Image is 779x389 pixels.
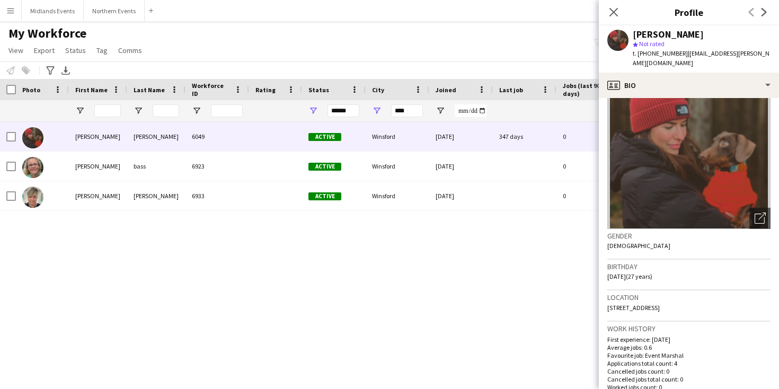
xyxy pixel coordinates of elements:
[69,181,127,210] div: [PERSON_NAME]
[44,64,57,77] app-action-btn: Advanced filters
[607,367,771,375] p: Cancelled jobs count: 0
[4,43,28,57] a: View
[499,86,523,94] span: Last job
[255,86,276,94] span: Rating
[308,133,341,141] span: Active
[127,181,185,210] div: [PERSON_NAME]
[327,104,359,117] input: Status Filter Input
[127,122,185,151] div: [PERSON_NAME]
[366,181,429,210] div: Winsford
[22,157,43,178] img: Estelle bass
[366,122,429,151] div: Winsford
[308,192,341,200] span: Active
[556,152,625,181] div: 0
[8,25,86,41] span: My Workforce
[429,181,493,210] div: [DATE]
[75,86,108,94] span: First Name
[607,351,771,359] p: Favourite job: Event Marshal
[633,49,769,67] span: | [EMAIL_ADDRESS][PERSON_NAME][DOMAIN_NAME]
[308,106,318,116] button: Open Filter Menu
[185,152,249,181] div: 6923
[607,343,771,351] p: Average jobs: 0.6
[22,187,43,208] img: Katie Freeman
[69,152,127,181] div: [PERSON_NAME]
[65,46,86,55] span: Status
[59,64,72,77] app-action-btn: Export XLSX
[134,106,143,116] button: Open Filter Menu
[211,104,243,117] input: Workforce ID Filter Input
[599,5,779,19] h3: Profile
[75,106,85,116] button: Open Filter Menu
[92,43,112,57] a: Tag
[749,208,771,229] div: Open photos pop-in
[22,127,43,148] img: Annie Shaw
[633,49,688,57] span: t. [PHONE_NUMBER]
[607,324,771,333] h3: Work history
[372,106,382,116] button: Open Filter Menu
[556,122,625,151] div: 0
[607,272,652,280] span: [DATE] (27 years)
[607,359,771,367] p: Applications total count: 4
[153,104,179,117] input: Last Name Filter Input
[607,262,771,271] h3: Birthday
[22,1,84,21] button: Midlands Events
[8,46,23,55] span: View
[639,40,665,48] span: Not rated
[556,181,625,210] div: 0
[599,73,779,98] div: Bio
[34,46,55,55] span: Export
[127,152,185,181] div: bass
[607,231,771,241] h3: Gender
[192,82,230,98] span: Workforce ID
[607,375,771,383] p: Cancelled jobs total count: 0
[30,43,59,57] a: Export
[633,30,704,39] div: [PERSON_NAME]
[607,293,771,302] h3: Location
[455,104,486,117] input: Joined Filter Input
[436,106,445,116] button: Open Filter Menu
[61,43,90,57] a: Status
[607,335,771,343] p: First experience: [DATE]
[22,86,40,94] span: Photo
[607,242,670,250] span: [DEMOGRAPHIC_DATA]
[493,122,556,151] div: 347 days
[185,181,249,210] div: 6933
[429,122,493,151] div: [DATE]
[372,86,384,94] span: City
[607,70,771,229] img: Crew avatar or photo
[607,304,660,312] span: [STREET_ADDRESS]
[308,86,329,94] span: Status
[96,46,108,55] span: Tag
[391,104,423,117] input: City Filter Input
[118,46,142,55] span: Comms
[185,122,249,151] div: 6049
[69,122,127,151] div: [PERSON_NAME]
[114,43,146,57] a: Comms
[84,1,145,21] button: Northern Events
[134,86,165,94] span: Last Name
[94,104,121,117] input: First Name Filter Input
[192,106,201,116] button: Open Filter Menu
[308,163,341,171] span: Active
[436,86,456,94] span: Joined
[366,152,429,181] div: Winsford
[429,152,493,181] div: [DATE]
[563,82,606,98] span: Jobs (last 90 days)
